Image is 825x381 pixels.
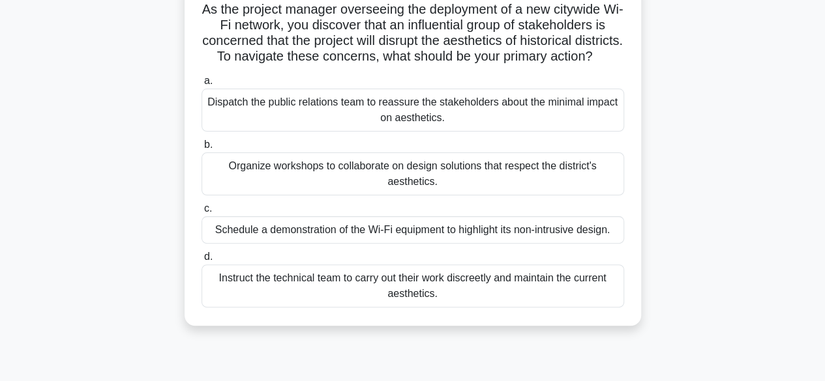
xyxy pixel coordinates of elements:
span: a. [204,75,213,86]
span: c. [204,203,212,214]
div: Dispatch the public relations team to reassure the stakeholders about the minimal impact on aesth... [202,89,624,132]
span: d. [204,251,213,262]
div: Instruct the technical team to carry out their work discreetly and maintain the current aesthetics. [202,264,624,307]
span: b. [204,139,213,150]
div: Schedule a demonstration of the Wi-Fi equipment to highlight its non-intrusive design. [202,216,624,244]
div: Organize workshops to collaborate on design solutions that respect the district's aesthetics. [202,152,624,195]
h5: As the project manager overseeing the deployment of a new citywide Wi-Fi network, you discover th... [200,1,625,65]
